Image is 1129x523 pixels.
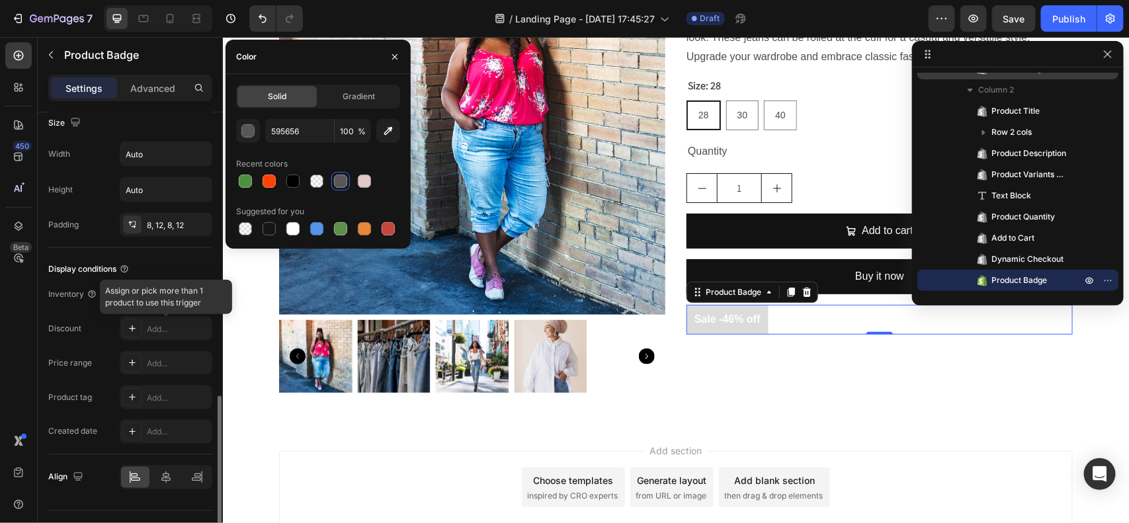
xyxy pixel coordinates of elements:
p: Product Badge [64,47,207,63]
div: Open Intercom Messenger [1084,458,1116,490]
div: Beta [10,242,32,253]
input: Auto [120,142,212,166]
div: Add to cart [639,184,690,204]
iframe: To enrich screen reader interactions, please activate Accessibility in Grammarly extension settings [223,37,1129,523]
span: Add to Cart [991,231,1034,245]
button: Carousel Back Arrow [67,311,83,327]
img: Large tapered stone wash jeans [56,283,129,356]
span: / [509,12,513,26]
button: decrement [464,137,494,165]
span: Row 2 cols [991,126,1032,139]
div: Product tag [48,391,92,403]
div: Price range [48,357,92,369]
span: Draft [700,13,720,24]
button: Save [992,5,1036,32]
p: Advanced [130,81,175,95]
div: Display conditions [48,263,130,275]
span: 28 [476,73,486,83]
div: Publish [1052,12,1085,26]
img: A rack of jeans [134,283,207,356]
span: Solid [268,91,286,102]
div: Height [48,184,73,196]
div: Undo/Redo [249,5,303,32]
span: Dynamic Checkout [991,253,1064,266]
span: inspired by CRO experts [304,453,395,465]
div: Add blank section [511,436,592,450]
button: increment [539,137,569,165]
div: 450 [13,141,32,151]
div: 8, 12, 8, 12 [147,220,209,231]
span: % [358,126,366,138]
span: Gradient [343,91,375,102]
button: Carousel Next Arrow [416,311,432,327]
div: Padding [48,219,79,231]
button: Add to cart [464,177,850,212]
span: Save [1003,13,1025,24]
div: Recent colors [236,158,288,170]
button: 7 [5,5,99,32]
p: 7 [87,11,93,26]
span: Product Variants & Swatches [991,168,1068,181]
div: Created date [48,426,97,438]
div: Width [48,148,70,160]
span: Product Badge [991,274,1047,287]
div: Quantity [464,104,850,126]
span: from URL or image [413,453,483,465]
div: Color [236,51,257,63]
div: Generate layout [415,436,484,450]
button: Buy it now [464,222,850,257]
span: Text Block [991,189,1031,202]
span: Landing Page - [DATE] 17:45:27 [515,12,655,26]
span: Product Description [991,147,1066,160]
button: Publish [1041,5,1097,32]
div: Align [48,469,86,487]
div: Product Badge [480,249,541,261]
span: Product Quantity [991,210,1055,223]
div: Discount [48,323,81,335]
p: Settings [65,81,103,95]
div: Buy it now [632,230,681,249]
span: Column 2 [978,83,1014,97]
img: Small tapered stone wash jeans [213,283,286,356]
span: Product Title [991,104,1040,118]
div: Choose templates [311,436,391,450]
span: then drag & drop elements [501,453,600,465]
span: 30 [515,73,525,83]
pre: Sale -46% off [464,268,546,298]
div: Size [48,114,83,132]
input: quantity [494,137,539,165]
input: Auto [120,178,212,202]
img: Medium tapered stone wash jeans [291,283,364,356]
div: Inventory [48,288,97,300]
span: Add section [422,407,485,421]
div: Suggested for you [236,206,304,218]
div: From 1 & above [147,289,209,301]
span: 40 [552,73,563,83]
input: Eg: FFFFFF [265,119,334,143]
legend: Size: 28 [464,40,499,58]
